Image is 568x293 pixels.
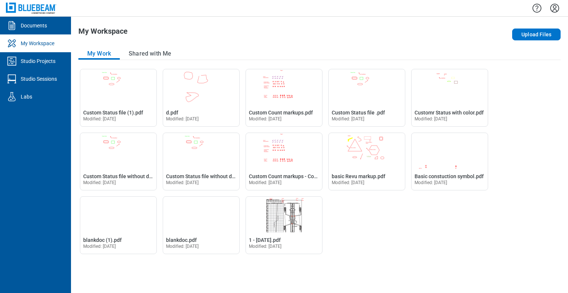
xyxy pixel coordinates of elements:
[83,244,116,249] span: Modified: [DATE]
[6,91,18,103] svg: Labs
[549,2,561,14] button: Settings
[80,69,157,127] div: Open Custom Status file (1).pdf in Editor
[249,116,282,121] span: Modified: [DATE]
[21,93,32,100] div: Labs
[332,116,365,121] span: Modified: [DATE]
[6,20,18,31] svg: Documents
[6,55,18,67] svg: Studio Projects
[78,27,128,39] h1: My Workspace
[249,110,313,116] span: Custom Count markups.pdf
[249,244,282,249] span: Modified: [DATE]
[163,197,239,232] img: blankdoc.pdf
[332,173,385,179] span: basic Revu markup.pdf
[21,57,55,65] div: Studio Projects
[83,180,116,185] span: Modified: [DATE]
[415,173,484,179] span: Basic constuction symbol.pdf
[411,133,488,190] div: Open Basic constuction symbol.pdf in Editor
[80,196,157,254] div: Open blankdoc (1).pdf in Editor
[83,237,122,243] span: blankdoc (1).pdf
[246,69,322,127] div: Open Custom Count markups.pdf in Editor
[332,180,365,185] span: Modified: [DATE]
[249,237,281,243] span: 1 - [DATE].pdf
[21,40,54,47] div: My Workspace
[78,48,120,60] button: My Work
[328,69,405,127] div: Open Custom Status file .pdf in Editor
[83,116,116,121] span: Modified: [DATE]
[6,3,56,13] img: Bluebeam, Inc.
[120,48,180,60] button: Shared with Me
[412,133,488,169] img: Basic constuction symbol.pdf
[329,69,405,105] img: Custom Status file .pdf
[166,180,199,185] span: Modified: [DATE]
[512,29,561,40] button: Upload Files
[246,197,322,232] img: 1 - 12.7.2020.pdf
[166,110,178,116] span: d.pdf
[80,69,156,105] img: Custom Status file (1).pdf
[80,197,156,232] img: blankdoc (1).pdf
[329,133,405,169] img: basic Revu markup.pdf
[411,69,488,127] div: Open Customr Status with color.pdf in Editor
[166,116,199,121] span: Modified: [DATE]
[246,196,322,254] div: Open 1 - 12.7.2020.pdf in Editor
[415,116,447,121] span: Modified: [DATE]
[166,173,287,179] span: Custom Status file without default status - Copy.pdf
[415,180,447,185] span: Modified: [DATE]
[21,75,57,83] div: Studio Sessions
[332,110,385,116] span: Custom Status file .pdf
[80,133,157,190] div: Open Custom Status file without default status.pdf in Editor
[166,244,199,249] span: Modified: [DATE]
[412,69,488,105] img: Customr Status with color.pdf
[83,173,188,179] span: Custom Status file without default status.pdf
[163,69,240,127] div: Open d.pdf in Editor
[249,173,328,179] span: Custom Count markups - Copy.pdf
[80,133,156,169] img: Custom Status file without default status.pdf
[21,22,47,29] div: Documents
[415,110,484,116] span: Customr Status with color.pdf
[166,237,197,243] span: blankdoc.pdf
[249,180,282,185] span: Modified: [DATE]
[246,133,322,169] img: Custom Count markups - Copy.pdf
[163,69,239,105] img: d.pdf
[246,133,322,190] div: Open Custom Count markups - Copy.pdf in Editor
[83,110,143,116] span: Custom Status file (1).pdf
[163,133,239,169] img: Custom Status file without default status - Copy.pdf
[163,196,240,254] div: Open blankdoc.pdf in Editor
[163,133,240,190] div: Open Custom Status file without default status - Copy.pdf in Editor
[328,133,405,190] div: Open basic Revu markup.pdf in Editor
[246,69,322,105] img: Custom Count markups.pdf
[6,73,18,85] svg: Studio Sessions
[6,37,18,49] svg: My Workspace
